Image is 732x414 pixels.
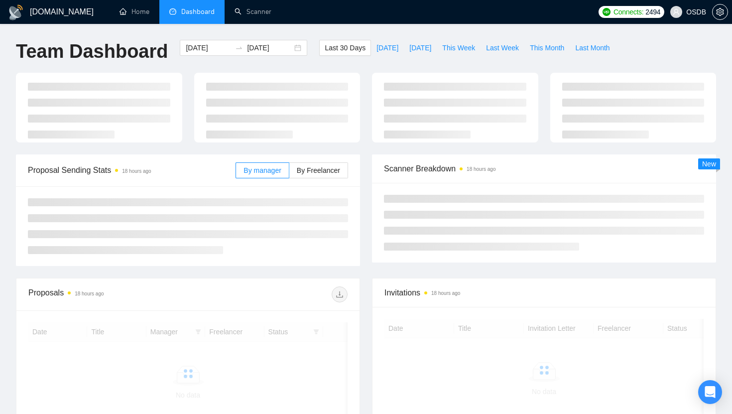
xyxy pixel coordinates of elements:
span: [DATE] [409,42,431,53]
span: Connects: [613,6,643,17]
time: 18 hours ago [75,291,104,296]
span: [DATE] [376,42,398,53]
span: Dashboard [181,7,215,16]
input: End date [247,42,292,53]
div: Proposals [28,286,188,302]
a: homeHome [120,7,149,16]
h1: Team Dashboard [16,40,168,63]
button: [DATE] [404,40,437,56]
button: Last Week [481,40,524,56]
button: This Week [437,40,481,56]
span: Invitations [384,286,704,299]
span: swap-right [235,44,243,52]
span: This Month [530,42,564,53]
span: setting [713,8,728,16]
time: 18 hours ago [122,168,151,174]
a: searchScanner [235,7,271,16]
time: 18 hours ago [467,166,495,172]
span: Last 30 Days [325,42,366,53]
button: [DATE] [371,40,404,56]
span: Scanner Breakdown [384,162,704,175]
span: New [702,160,716,168]
img: upwork-logo.png [603,8,610,16]
span: Last Week [486,42,519,53]
span: Proposal Sending Stats [28,164,236,176]
span: By Freelancer [297,166,340,174]
time: 18 hours ago [431,290,460,296]
span: 2494 [645,6,660,17]
input: Start date [186,42,231,53]
div: Open Intercom Messenger [698,380,722,404]
span: By manager [244,166,281,174]
a: setting [712,8,728,16]
button: Last Month [570,40,615,56]
span: user [673,8,680,15]
span: This Week [442,42,475,53]
span: to [235,44,243,52]
button: This Month [524,40,570,56]
img: logo [8,4,24,20]
span: Last Month [575,42,610,53]
button: setting [712,4,728,20]
span: dashboard [169,8,176,15]
button: Last 30 Days [319,40,371,56]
